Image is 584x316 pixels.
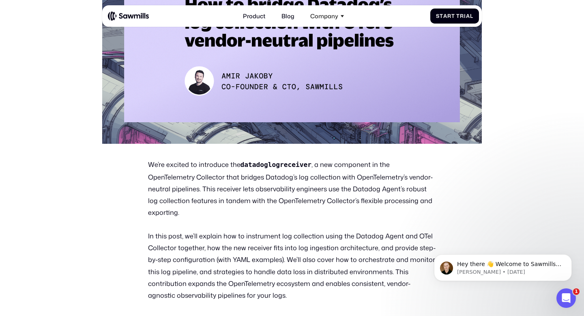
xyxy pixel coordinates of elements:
span: l [470,13,473,19]
span: r [460,13,464,19]
span: S [436,13,440,19]
a: Product [238,8,270,24]
a: StartTrial [430,9,479,24]
span: a [443,13,447,19]
iframe: Intercom notifications message [422,237,584,294]
span: t [451,13,455,19]
span: T [456,13,460,19]
p: We’re excited to introduce the , a new component in the OpenTelemetry Collector that bridges Data... [148,158,436,218]
span: t [440,13,443,19]
div: Company [306,8,348,24]
code: datadoglogreceiver [240,161,311,169]
a: Blog [277,8,299,24]
span: i [464,13,466,19]
p: In this post, we’ll explain how to instrument log collection using the Datadog Agent and OTel Col... [148,230,436,301]
span: a [466,13,470,19]
span: 1 [573,288,580,295]
iframe: Intercom live chat [556,288,576,308]
span: r [447,13,451,19]
div: Company [310,13,338,19]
